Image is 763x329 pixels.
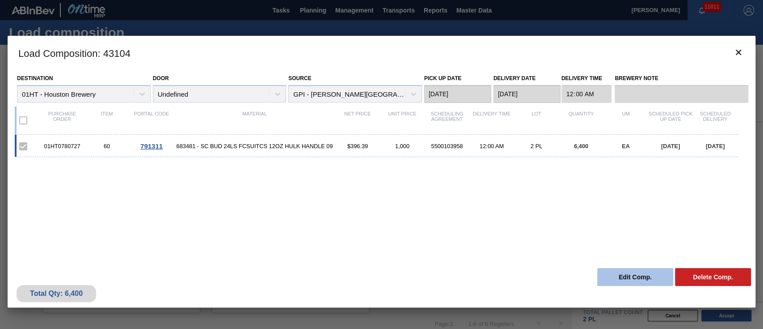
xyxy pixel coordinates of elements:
span: 683481 - SC BUD 24LS FCSUITCS 12OZ HULK HANDLE 09 [174,143,335,150]
div: Purchase order [40,111,84,130]
input: mm/dd/yyyy [424,85,491,103]
div: 12:00 AM [469,143,514,150]
div: 2 PL [514,143,559,150]
input: mm/dd/yyyy [493,85,561,103]
span: 791311 [140,142,163,150]
button: Edit Comp. [597,268,673,286]
span: 6,400 [574,143,588,150]
div: Quantity [559,111,603,130]
label: Door [153,75,169,81]
div: Item [84,111,129,130]
div: Go to Order [129,142,174,150]
label: Delivery Time [561,72,612,85]
div: 60 [84,143,129,150]
div: Portal code [129,111,174,130]
div: Net Price [335,111,380,130]
label: Destination [17,75,53,81]
div: Lot [514,111,559,130]
span: EA [622,143,630,150]
div: $396.39 [335,143,380,150]
div: 5500103958 [425,143,469,150]
div: Material [174,111,335,130]
button: Delete Comp. [675,268,751,286]
div: Scheduled Delivery [693,111,738,130]
label: Pick up Date [424,75,462,81]
label: Brewery Note [615,72,748,85]
h3: Load Composition : 43104 [8,36,755,70]
div: Scheduled Pick up Date [648,111,693,130]
div: 1,000 [380,143,425,150]
div: Total Qty: 6,400 [23,290,89,298]
label: Source [288,75,311,81]
label: Delivery Date [493,75,535,81]
span: [DATE] [661,143,680,150]
div: Unit Price [380,111,425,130]
div: Scheduling Agreement [425,111,469,130]
div: 01HT0780727 [40,143,84,150]
div: UM [603,111,648,130]
div: Delivery Time [469,111,514,130]
span: [DATE] [706,143,725,150]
